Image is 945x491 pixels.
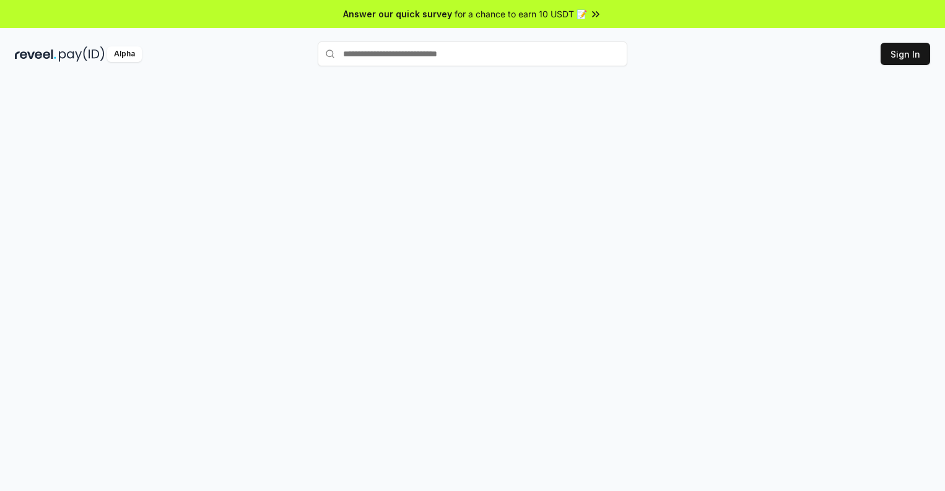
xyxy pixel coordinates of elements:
[59,46,105,62] img: pay_id
[343,7,452,20] span: Answer our quick survey
[107,46,142,62] div: Alpha
[881,43,930,65] button: Sign In
[455,7,587,20] span: for a chance to earn 10 USDT 📝
[15,46,56,62] img: reveel_dark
